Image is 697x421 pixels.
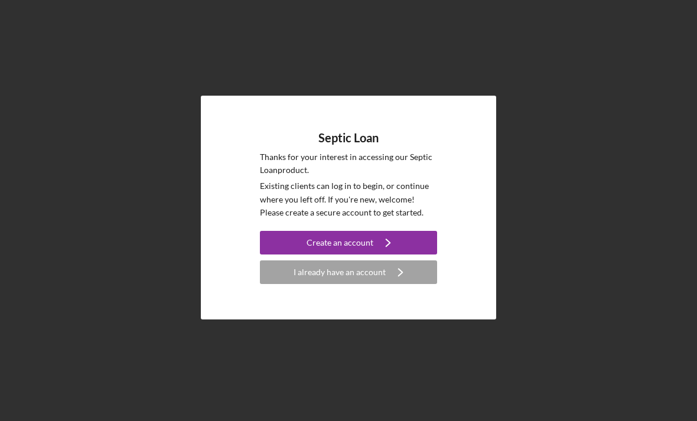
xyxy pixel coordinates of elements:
[260,231,437,254] button: Create an account
[294,260,386,284] div: I already have an account
[318,131,379,145] h4: Septic Loan
[260,151,437,177] p: Thanks for your interest in accessing our Septic Loan product.
[307,231,373,254] div: Create an account
[260,231,437,257] a: Create an account
[260,260,437,284] button: I already have an account
[260,180,437,219] p: Existing clients can log in to begin, or continue where you left off. If you're new, welcome! Ple...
